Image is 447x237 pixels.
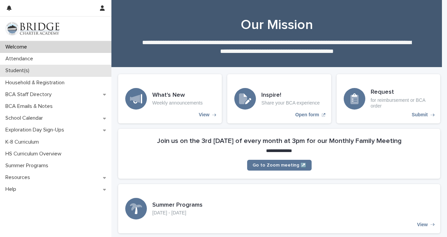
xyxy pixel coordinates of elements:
[3,44,32,50] p: Welcome
[152,210,203,216] p: [DATE] - [DATE]
[152,92,203,99] h3: What's New
[227,74,331,123] a: Open form
[337,74,440,123] a: Submit
[3,91,57,98] p: BCA Staff Directory
[371,97,433,109] p: for reimbursement or BCA order
[3,139,44,145] p: K-8 Curriculum
[3,174,35,181] p: Resources
[152,100,203,106] p: Weekly announcements
[199,112,210,118] p: View
[118,74,222,123] a: View
[3,56,38,62] p: Attendance
[261,100,320,106] p: Share your BCA experience
[3,151,67,157] p: HS Curriculum Overview
[412,112,428,118] p: Submit
[118,184,440,233] a: View
[261,92,320,99] h3: Inspire!
[253,163,306,168] span: Go to Zoom meeting ↗️
[118,17,435,33] h1: Our Mission
[5,22,59,35] img: V1C1m3IdTEidaUdm9Hs0
[3,162,54,169] p: Summer Programs
[3,115,48,121] p: School Calendar
[371,89,433,96] h3: Request
[3,103,58,110] p: BCA Emails & Notes
[3,127,70,133] p: Exploration Day Sign-Ups
[3,67,35,74] p: Student(s)
[417,222,428,228] p: View
[152,202,203,209] h3: Summer Programs
[3,80,70,86] p: Household & Registration
[3,186,22,192] p: Help
[295,112,319,118] p: Open form
[247,160,312,171] a: Go to Zoom meeting ↗️
[157,137,402,145] h2: Join us on the 3rd [DATE] of every month at 3pm for our Monthly Family Meeting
